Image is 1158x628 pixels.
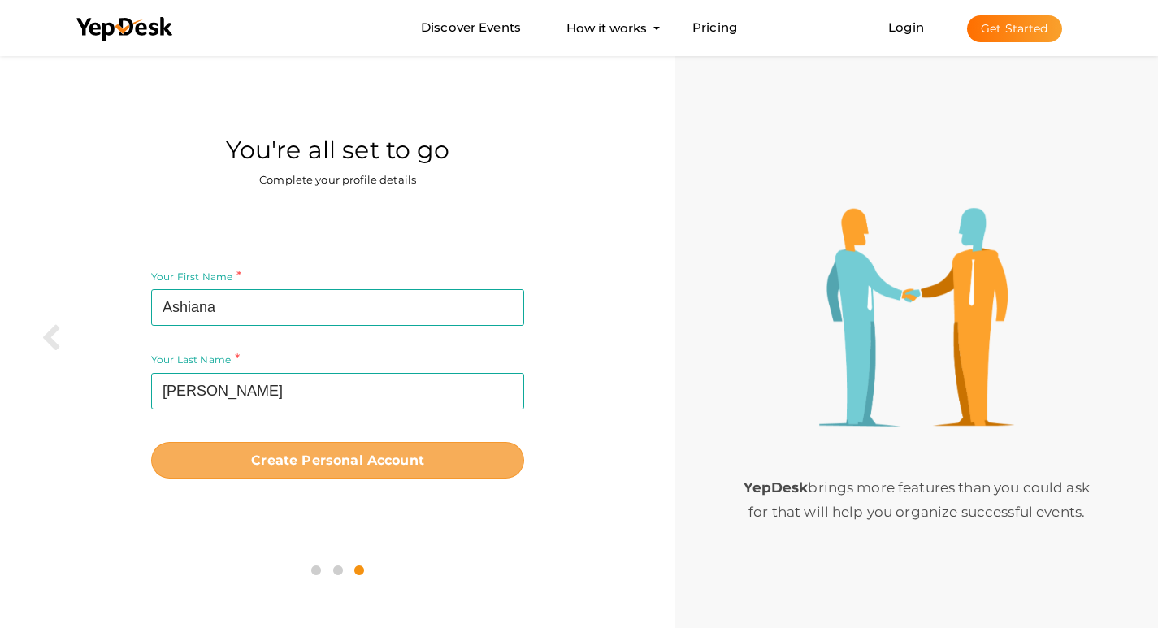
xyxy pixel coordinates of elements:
span: brings more features than you could ask for that will help you organize successful events. [744,479,1089,520]
a: Login [888,19,924,35]
label: Your Last Name [151,350,240,369]
button: Get Started [967,15,1062,42]
label: Your First Name [151,267,241,286]
b: YepDesk [744,479,808,496]
a: Pricing [692,13,737,43]
label: Complete your profile details [259,172,416,188]
button: How it works [562,13,652,43]
a: Discover Events [421,13,521,43]
b: Create Personal Account [251,453,424,468]
input: Your Last Name [151,373,524,409]
input: Your First Name [151,289,524,326]
label: You're all set to go [226,133,450,168]
button: Create Personal Account [151,442,524,479]
img: step3-illustration.png [819,208,1014,427]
